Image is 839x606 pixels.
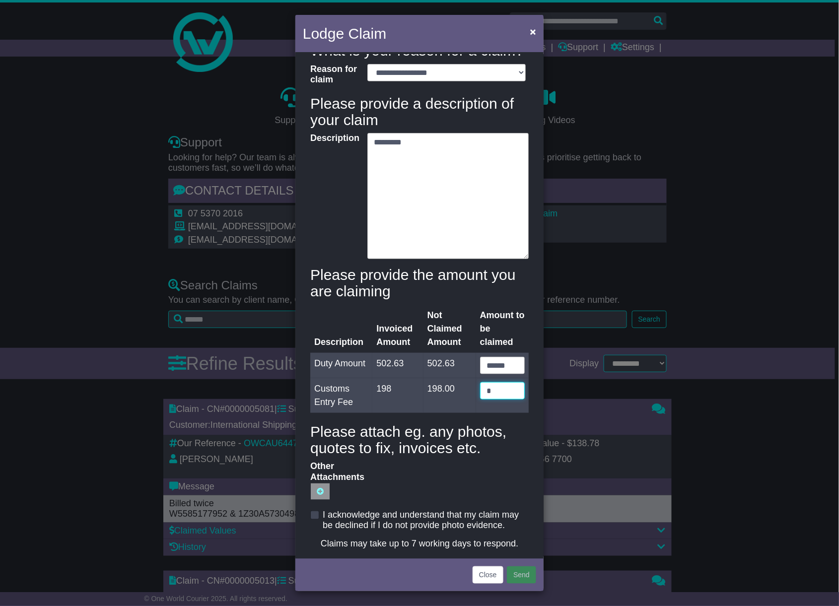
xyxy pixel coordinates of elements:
td: 198.00 [423,378,476,413]
th: Amount to be claimed [476,305,529,353]
button: Close [473,566,503,584]
div: Claims may take up to 7 working days to respond. [310,539,529,550]
th: Invoiced Amount [372,305,423,353]
th: Description [310,305,372,353]
td: 502.63 [372,353,423,378]
h4: Please attach eg. any photos, quotes to fix, invoices etc. [310,423,529,456]
h4: Lodge Claim [303,22,386,45]
span: × [530,26,536,37]
td: 198 [372,378,423,413]
h4: Please provide the amount you are claiming [310,267,529,299]
td: 502.63 [423,353,476,378]
button: Close [525,21,541,42]
label: Other Attachments [305,461,362,500]
label: Reason for claim [305,64,362,85]
h4: Please provide a description of your claim [310,95,529,128]
th: Not Claimed Amount [423,305,476,353]
label: Description [305,133,362,257]
td: Customs Entry Fee [310,378,372,413]
label: I acknowledge and understand that my claim may be declined if I do not provide photo evidence. [323,510,529,532]
td: Duty Amount [310,353,372,378]
button: Send [507,566,536,584]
